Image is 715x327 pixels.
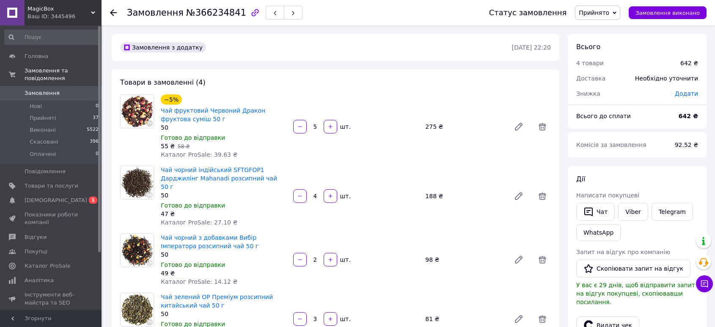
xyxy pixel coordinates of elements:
a: Редагувати [510,118,527,135]
span: [DEMOGRAPHIC_DATA] [25,197,87,204]
span: Каталог ProSale: 27.10 ₴ [161,219,237,226]
span: Видалити [534,188,551,205]
span: Замовлення [127,8,184,18]
span: 92.52 ₴ [675,141,698,148]
span: Всього [576,43,600,51]
span: Каталог ProSale: 39.63 ₴ [161,151,237,158]
b: 642 ₴ [679,113,698,119]
span: Замовлення та повідомлення [25,67,102,82]
span: Каталог ProSale: 14.12 ₴ [161,278,237,285]
span: 55 ₴ [161,143,175,150]
button: Замовлення виконано [629,6,707,19]
span: Комісія за замовлення [576,141,646,148]
div: Статус замовлення [489,8,567,17]
div: 642 ₴ [680,59,698,67]
span: 0 [96,150,99,158]
a: Чай фруктовий Червоний Дракон фруктова суміш 50 г [161,107,265,122]
span: 1 [89,197,97,204]
span: Інструменти веб-майстра та SEO [25,291,78,306]
div: 98 ₴ [422,254,507,266]
div: Необхідно уточнити [630,69,703,88]
span: Каталог ProSale [25,262,70,270]
div: 50 [161,191,286,200]
span: Відгуки [25,233,47,241]
a: Telegram [652,203,693,221]
img: Чай чорний індійський SFTGFOP1 Дарджилінг Mahanadi розсипний чай 50 г [121,166,154,199]
span: Замовлення [25,89,60,97]
span: Прийнято [579,9,609,16]
div: 188 ₴ [422,190,507,202]
div: шт. [338,192,352,200]
div: Ваш ID: 3445496 [27,13,102,20]
img: Чай фруктовий Червоний Дракон фруктова суміш 50 г [121,95,154,127]
span: Показники роботи компанії [25,211,78,226]
img: Чай зелений ОР Преміум розсипний китайський чай 50 г [121,293,154,326]
span: 58 ₴ [178,144,190,150]
button: Чат [576,203,615,221]
div: 49 ₴ [161,269,286,277]
span: Товари в замовленні (4) [120,78,206,86]
time: [DATE] 22:20 [512,44,551,51]
span: У вас є 29 днів, щоб відправити запит на відгук покупцеві, скопіювавши посилання. [576,282,695,305]
div: 81 ₴ [422,313,507,325]
span: Готово до відправки [161,261,225,268]
span: Прийняті [30,114,56,122]
span: Покупці [25,248,47,255]
span: Всього до сплати [576,113,631,119]
span: Виконані [30,126,56,134]
span: Головна [25,53,48,60]
span: Написати покупцеві [576,192,639,199]
div: Повернутися назад [110,8,117,17]
span: Скасовані [30,138,58,146]
div: 50 [161,250,286,259]
span: №366234841 [186,8,246,18]
span: Замовлення виконано [635,10,700,16]
span: Готово до відправки [161,202,225,209]
div: 275 ₴ [422,121,507,133]
button: Чат з покупцем [696,275,713,292]
input: Пошук [4,30,99,45]
a: Редагувати [510,251,527,268]
a: Чай чорний з добавками Вибір Імператора розсипний чай 50 г [161,234,258,249]
span: Товари та послуги [25,182,78,190]
a: Чай зелений ОР Преміум розсипний китайський чай 50 г [161,294,273,309]
span: 396 [90,138,99,146]
div: 50 [161,310,286,318]
div: 50 [161,123,286,132]
span: Видалити [534,251,551,268]
img: Чай чорний з добавками Вибір Імператора розсипний чай 50 г [121,234,154,267]
div: шт. [338,255,352,264]
span: Доставка [576,75,605,82]
div: 47 ₴ [161,210,286,218]
div: −5% [161,94,182,105]
span: 5522 [87,126,99,134]
span: 4 товари [576,60,604,67]
div: шт. [338,315,352,323]
div: Замовлення з додатку [120,42,206,53]
button: Скопіювати запит на відгук [576,260,690,277]
a: WhatsApp [576,224,621,241]
span: Видалити [534,118,551,135]
a: Чай чорний індійський SFTGFOP1 Дарджилінг Mahanadi розсипний чай 50 г [161,166,277,190]
span: Додати [675,90,698,97]
a: Редагувати [510,188,527,205]
span: Повідомлення [25,168,66,175]
span: Знижка [576,90,600,97]
span: Запит на відгук про компанію [576,249,670,255]
span: Готово до відправки [161,134,225,141]
a: Viber [618,203,648,221]
span: Оплачені [30,150,56,158]
div: шт. [338,122,352,131]
span: Дії [576,175,585,183]
span: Аналітика [25,277,54,284]
span: 0 [96,103,99,110]
span: Нові [30,103,42,110]
span: 37 [93,114,99,122]
span: MagicBox [27,5,91,13]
